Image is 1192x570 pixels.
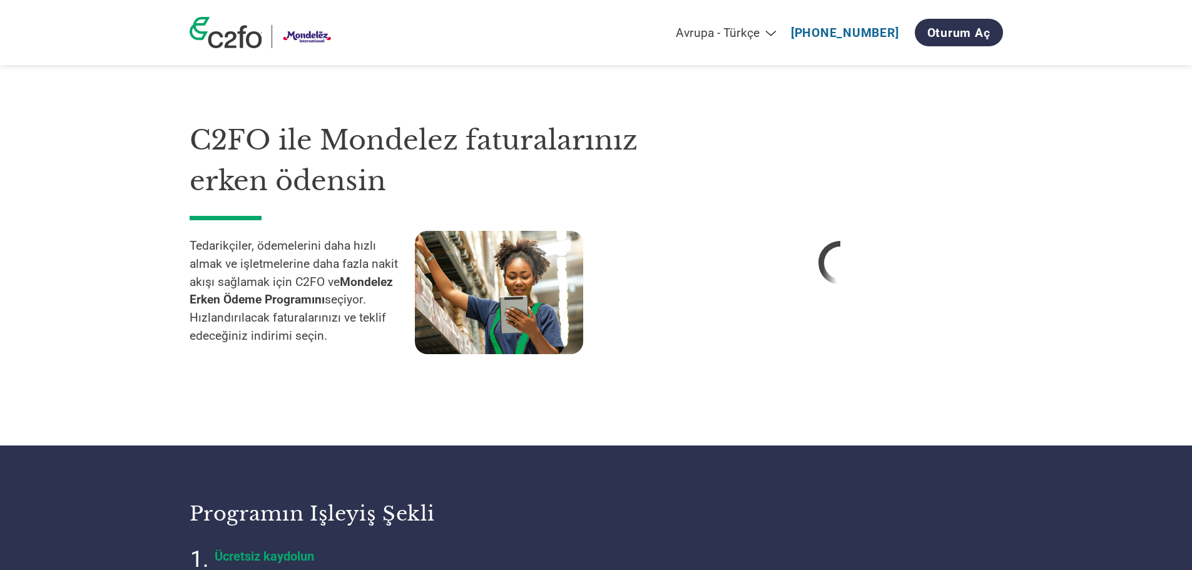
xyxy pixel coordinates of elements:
[282,25,335,48] img: Mondelez
[215,549,527,564] h4: Ücretsiz kaydolun
[190,501,581,526] h3: Programın işleyiş şekli
[190,237,415,345] p: Tedarikçiler, ödemelerini daha hızlı almak ve işletmelerine daha fazla nakit akışı sağlamak için ...
[415,231,583,354] img: supply chain worker
[190,120,640,201] h1: C2FO ile Mondelez faturalarınız erken ödensin
[915,19,1003,46] a: Oturum Aç
[190,17,262,48] img: c2fo logo
[791,26,899,40] a: ​[PHONE_NUMBER]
